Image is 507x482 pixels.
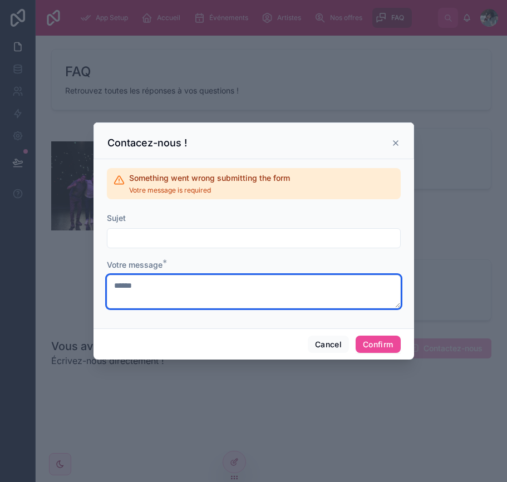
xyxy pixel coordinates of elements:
button: Cancel [308,336,349,353]
h3: Contacez-nous ! [107,136,187,150]
span: Votre message [107,260,163,269]
h2: Something went wrong submitting the form [129,173,290,184]
button: Confirm [356,336,400,353]
span: Votre message is required [129,186,290,195]
span: Sujet [107,213,126,223]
